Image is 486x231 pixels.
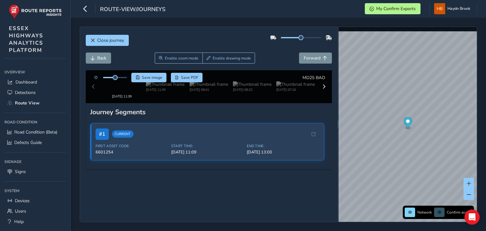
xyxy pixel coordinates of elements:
a: Route View [4,98,66,108]
span: Enable zoom mode [165,56,198,61]
div: Overview [4,67,66,77]
div: [DATE] 11:39 [146,86,184,91]
span: Confirm assets [447,210,472,215]
button: Haydn Brook [434,3,472,14]
a: Users [4,206,66,216]
button: Draw [202,53,255,64]
div: Signage [4,157,66,166]
img: Thumbnail frame [146,80,184,86]
span: Save PDF [181,75,198,80]
span: Detections [15,90,36,96]
span: Close journey [97,37,124,43]
span: route-view/journeys [100,5,165,14]
span: ESSEX HIGHWAYS ANALYTICS PLATFORM [9,25,43,54]
span: Start Time: [171,138,243,143]
button: My Confirm Exports [365,3,421,14]
img: Thumbnail frame [276,80,315,86]
span: Devices [15,198,30,204]
a: Dashboard [4,77,66,87]
button: PDF [171,73,203,82]
div: System [4,186,66,196]
span: Help [14,219,24,225]
span: [DATE] 13:00 [247,144,319,149]
span: Dashboard [16,79,37,85]
a: Road Condition (Beta) [4,127,66,137]
span: Current [112,125,134,132]
button: Save [131,73,166,82]
button: Zoom [155,53,202,64]
span: MD25 BAO [302,75,325,81]
button: Close journey [86,35,129,46]
div: [DATE] 09:22 [233,86,271,91]
span: Network [417,210,432,215]
img: diamond-layout [434,3,445,14]
span: 6601254 [96,144,167,149]
div: Journey Segments [90,102,327,111]
span: [DATE] 11:09 [171,144,243,149]
span: Save image [142,75,162,80]
span: Haydn Brook [447,3,470,14]
div: [DATE] 09:41 [190,86,228,91]
span: Back [97,55,106,61]
img: Thumbnail frame [233,80,271,86]
span: Defects Guide [14,140,42,146]
span: Signs [15,169,26,175]
div: Open Intercom Messenger [464,209,480,225]
span: Forward [304,55,321,61]
span: Route View [15,100,40,106]
div: [DATE] 11:39 [103,86,141,91]
span: My Confirm Exports [376,6,416,12]
a: Help [4,216,66,227]
span: Users [15,208,26,214]
a: Defects Guide [4,137,66,148]
span: Enable drawing mode [213,56,251,61]
a: Detections [4,87,66,98]
span: End Time: [247,138,319,143]
div: Map marker [404,117,412,130]
button: Forward [299,53,332,64]
div: [DATE] 07:16 [276,86,315,91]
img: rr logo [9,4,62,19]
a: Signs [4,166,66,177]
span: Road Condition (Beta) [14,129,57,135]
span: First Asset Code: [96,138,167,143]
img: Thumbnail frame [103,80,141,86]
div: Road Condition [4,117,66,127]
span: # 1 [96,123,109,134]
a: Devices [4,196,66,206]
img: Thumbnail frame [190,80,228,86]
button: Back [86,53,111,64]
